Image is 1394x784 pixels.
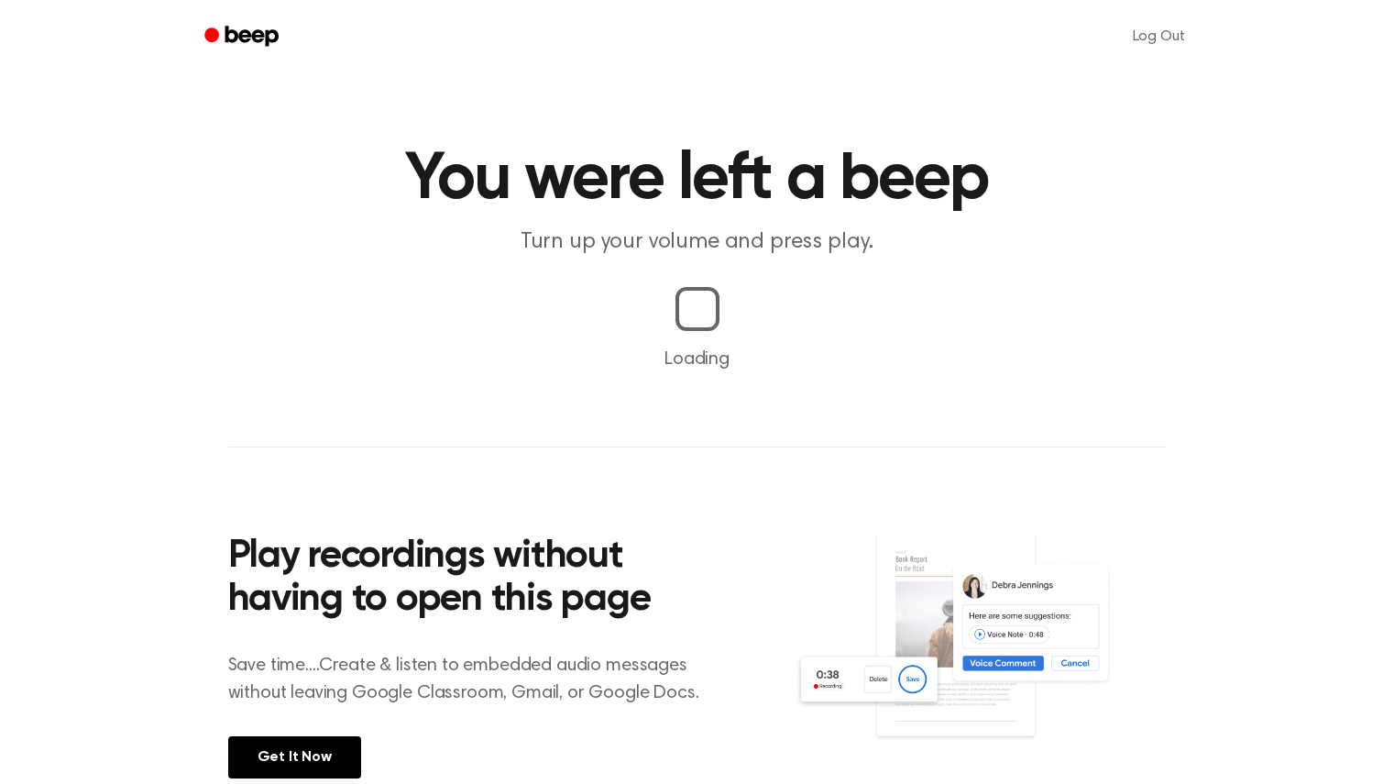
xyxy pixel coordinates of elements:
p: Loading [22,346,1372,373]
a: Get It Now [228,736,361,778]
a: Log Out [1114,15,1203,59]
p: Turn up your volume and press play. [346,227,1049,258]
h1: You were left a beep [228,147,1167,213]
a: Beep [192,19,295,55]
p: Save time....Create & listen to embedded audio messages without leaving Google Classroom, Gmail, ... [228,652,722,707]
h2: Play recordings without having to open this page [228,536,722,623]
img: Voice Comments on Docs and Recording Widget [795,530,1166,777]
